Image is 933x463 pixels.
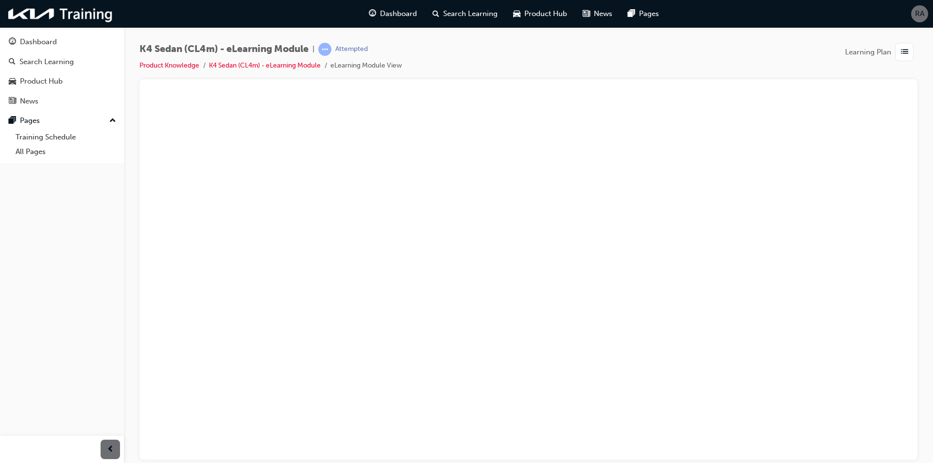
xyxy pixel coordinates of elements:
button: DashboardSearch LearningProduct HubNews [4,31,120,112]
a: car-iconProduct Hub [505,4,575,24]
div: Dashboard [20,36,57,48]
a: News [4,92,120,110]
span: News [594,8,612,19]
a: guage-iconDashboard [361,4,425,24]
a: search-iconSearch Learning [425,4,505,24]
span: Product Hub [524,8,567,19]
button: Pages [4,112,120,130]
span: up-icon [109,115,116,127]
li: eLearning Module View [330,60,402,71]
span: learningRecordVerb_ATTEMPT-icon [318,43,331,56]
span: guage-icon [369,8,376,20]
span: Learning Plan [845,47,891,58]
button: RA [911,5,928,22]
a: Training Schedule [12,130,120,145]
span: Dashboard [380,8,417,19]
span: car-icon [513,8,520,20]
span: search-icon [9,58,16,67]
span: Search Learning [443,8,498,19]
div: Product Hub [20,76,63,87]
span: pages-icon [9,117,16,125]
a: Product Knowledge [139,61,199,69]
div: Search Learning [19,56,74,68]
a: Search Learning [4,53,120,71]
span: guage-icon [9,38,16,47]
span: pages-icon [628,8,635,20]
span: RA [915,8,924,19]
span: list-icon [901,46,908,58]
span: news-icon [9,97,16,106]
img: kia-training [5,4,117,24]
div: Attempted [335,45,368,54]
a: pages-iconPages [620,4,667,24]
div: News [20,96,38,107]
span: K4 Sedan (CL4m) - eLearning Module [139,44,309,55]
a: Product Hub [4,72,120,90]
div: Pages [20,115,40,126]
span: news-icon [583,8,590,20]
span: Pages [639,8,659,19]
a: All Pages [12,144,120,159]
span: prev-icon [107,444,114,456]
span: | [312,44,314,55]
button: Learning Plan [845,43,917,61]
span: car-icon [9,77,16,86]
span: search-icon [432,8,439,20]
a: Dashboard [4,33,120,51]
a: K4 Sedan (CL4m) - eLearning Module [209,61,321,69]
a: news-iconNews [575,4,620,24]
